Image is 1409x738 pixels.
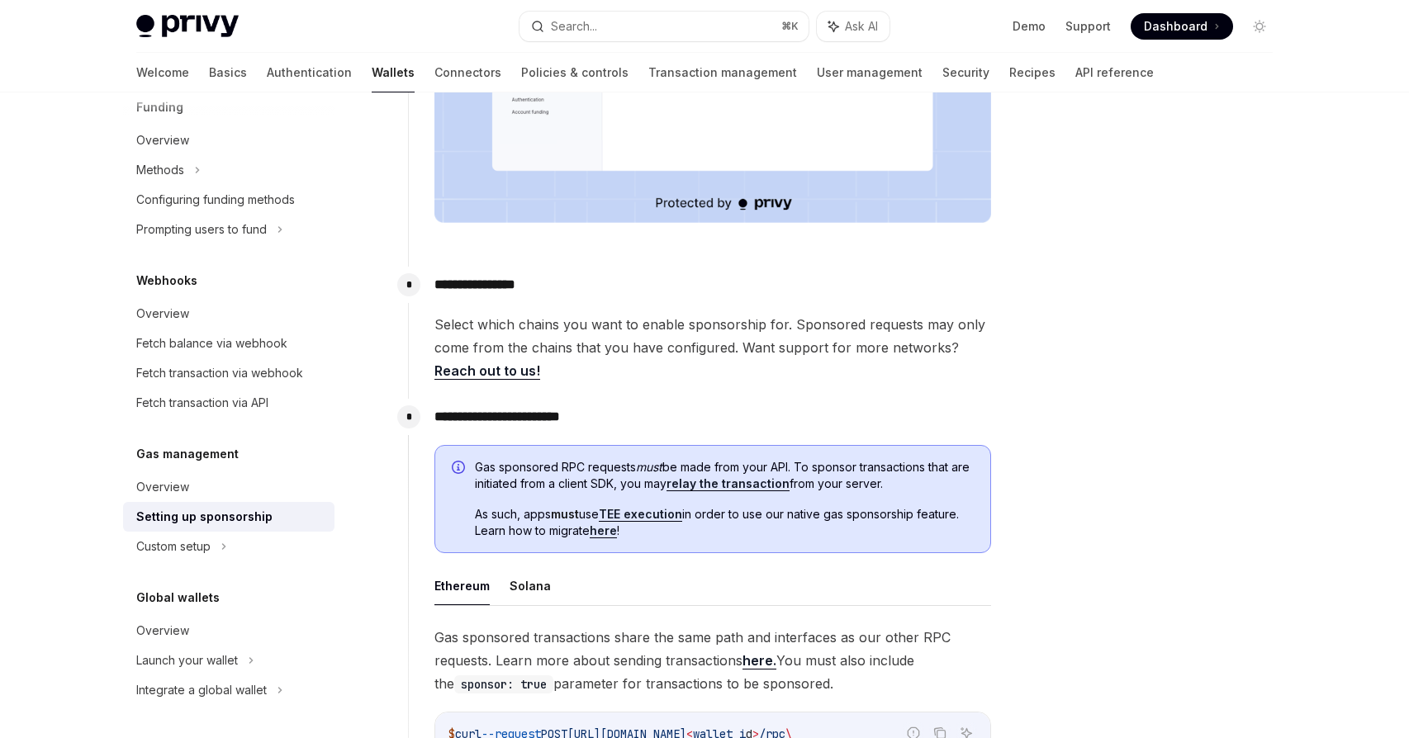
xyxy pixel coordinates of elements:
[136,507,273,527] div: Setting up sponsorship
[590,523,617,538] a: here
[434,362,540,380] a: Reach out to us!
[136,444,239,464] h5: Gas management
[136,680,267,700] div: Integrate a global wallet
[1075,53,1154,92] a: API reference
[845,18,878,35] span: Ask AI
[817,53,923,92] a: User management
[434,626,991,695] span: Gas sponsored transactions share the same path and interfaces as our other RPC requests. Learn mo...
[372,53,415,92] a: Wallets
[136,363,303,383] div: Fetch transaction via webhook
[1013,18,1046,35] a: Demo
[209,53,247,92] a: Basics
[136,537,211,556] div: Custom setup
[454,675,553,693] code: sponsor: true
[136,334,287,353] div: Fetch balance via webhook
[1065,18,1111,35] a: Support
[123,299,334,329] a: Overview
[136,271,197,291] h5: Webhooks
[434,53,501,92] a: Connectors
[136,53,189,92] a: Welcome
[521,53,629,92] a: Policies & controls
[136,15,239,38] img: light logo
[475,506,974,539] span: As such, apps use in order to use our native gas sponsorship feature. Learn how to migrate !
[667,476,790,491] a: relay the transaction
[136,393,268,413] div: Fetch transaction via API
[510,566,551,605] button: Solana
[136,477,189,497] div: Overview
[136,220,267,239] div: Prompting users to fund
[136,160,184,180] div: Methods
[475,459,974,492] span: Gas sponsored RPC requests be made from your API. To sponsor transactions that are initiated from...
[123,472,334,502] a: Overview
[636,460,662,474] em: must
[551,17,597,36] div: Search...
[781,20,799,33] span: ⌘ K
[123,125,334,155] a: Overview
[136,650,238,670] div: Launch your wallet
[136,621,189,641] div: Overview
[942,53,989,92] a: Security
[1144,18,1207,35] span: Dashboard
[519,12,809,41] button: Search...⌘K
[551,507,579,521] strong: must
[136,588,220,608] h5: Global wallets
[817,12,890,41] button: Ask AI
[267,53,352,92] a: Authentication
[452,461,468,477] svg: Info
[136,304,189,324] div: Overview
[1246,13,1273,40] button: Toggle dark mode
[434,313,991,382] span: Select which chains you want to enable sponsorship for. Sponsored requests may only come from the...
[599,507,682,522] a: TEE execution
[123,185,334,215] a: Configuring funding methods
[434,566,490,605] button: Ethereum
[123,388,334,418] a: Fetch transaction via API
[136,190,295,210] div: Configuring funding methods
[648,53,797,92] a: Transaction management
[123,358,334,388] a: Fetch transaction via webhook
[123,502,334,532] a: Setting up sponsorship
[136,130,189,150] div: Overview
[1131,13,1233,40] a: Dashboard
[123,329,334,358] a: Fetch balance via webhook
[1009,53,1056,92] a: Recipes
[123,616,334,646] a: Overview
[742,652,776,669] a: here.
